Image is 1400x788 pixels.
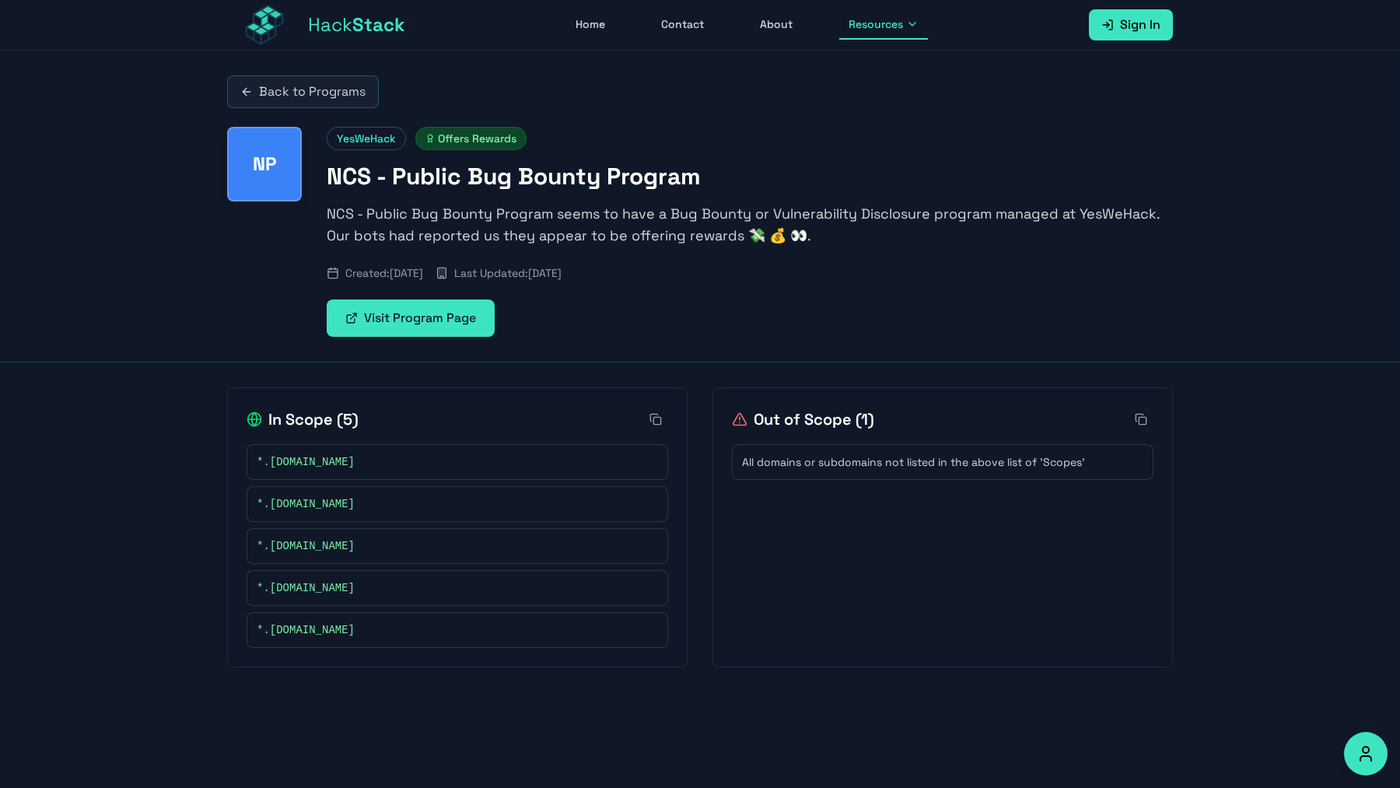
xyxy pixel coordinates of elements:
span: Offers Rewards [415,127,527,150]
a: About [751,10,802,40]
span: *.[DOMAIN_NAME] [257,496,355,512]
a: Contact [652,10,713,40]
span: *.[DOMAIN_NAME] [257,538,355,554]
span: Sign In [1120,16,1160,34]
span: *.[DOMAIN_NAME] [257,622,355,638]
span: Hack [308,12,405,37]
span: Created: [DATE] [345,265,423,281]
h2: In Scope ( 5 ) [247,408,359,430]
span: *.[DOMAIN_NAME] [257,580,355,596]
button: Accessibility Options [1344,732,1388,776]
span: All domains or subdomains not listed in the above list of 'Scopes' [742,454,1085,470]
a: Back to Programs [227,75,379,108]
span: Stack [352,12,405,37]
a: Sign In [1089,9,1173,40]
span: YesWeHack [327,127,406,150]
button: Copy all out-of-scope items [1129,407,1153,432]
span: Resources [849,16,903,32]
a: Home [566,10,614,40]
a: Visit Program Page [327,299,495,337]
div: NCS - Public Bug Bounty Program [227,127,302,201]
button: Copy all in-scope items [643,407,668,432]
span: Last Updated: [DATE] [454,265,562,281]
span: *.[DOMAIN_NAME] [257,454,355,470]
p: NCS - Public Bug Bounty Program seems to have a Bug Bounty or Vulnerability Disclosure program ma... [327,203,1173,247]
button: Resources [839,10,928,40]
h1: NCS - Public Bug Bounty Program [327,163,1173,191]
h2: Out of Scope ( 1 ) [732,408,874,430]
